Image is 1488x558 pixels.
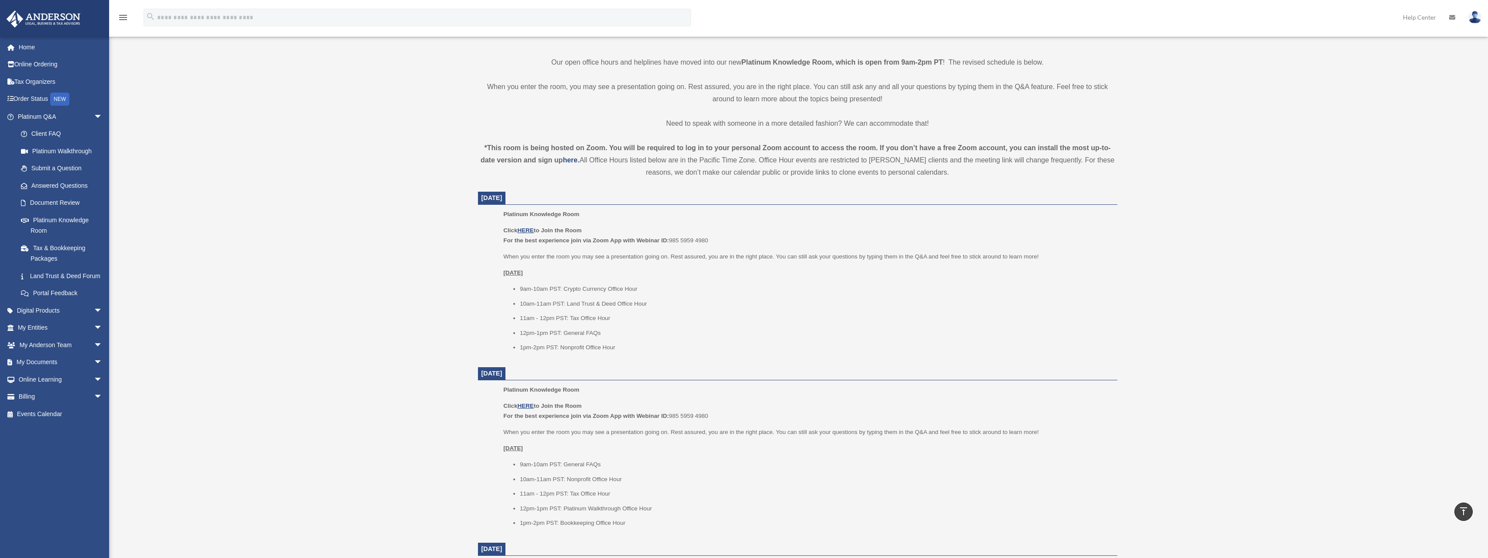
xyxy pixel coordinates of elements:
[12,142,116,160] a: Platinum Walkthrough
[94,354,111,372] span: arrow_drop_down
[520,503,1111,514] li: 12pm-1pm PST: Platinum Walkthrough Office Hour
[478,56,1117,69] p: Our open office hours and helplines have moved into our new ! The revised schedule is below.
[520,518,1111,528] li: 1pm-2pm PST: Bookkeeping Office Hour
[146,12,155,21] i: search
[503,413,669,419] b: For the best experience join via Zoom App with Webinar ID:
[6,354,116,371] a: My Documentsarrow_drop_down
[12,177,116,194] a: Answered Questions
[520,299,1111,309] li: 10am-11am PST: Land Trust & Deed Office Hour
[481,545,502,552] span: [DATE]
[6,336,116,354] a: My Anderson Teamarrow_drop_down
[12,211,111,239] a: Platinum Knowledge Room
[503,251,1111,262] p: When you enter the room you may see a presentation going on. Rest assured, you are in the right p...
[1468,11,1481,24] img: User Pic
[503,445,523,451] u: [DATE]
[503,386,579,393] span: Platinum Knowledge Room
[577,156,579,164] strong: .
[6,90,116,108] a: Order StatusNEW
[4,10,83,28] img: Anderson Advisors Platinum Portal
[478,142,1117,179] div: All Office Hours listed below are in the Pacific Time Zone. Office Hour events are restricted to ...
[481,194,502,201] span: [DATE]
[520,474,1111,485] li: 10am-11am PST: Nonprofit Office Hour
[503,401,1111,421] p: 985 5959 4980
[12,160,116,177] a: Submit a Question
[6,319,116,337] a: My Entitiesarrow_drop_down
[94,371,111,389] span: arrow_drop_down
[503,227,581,234] b: Click to Join the Room
[503,237,669,244] b: For the best experience join via Zoom App with Webinar ID:
[6,108,116,125] a: Platinum Q&Aarrow_drop_down
[520,459,1111,470] li: 9am-10am PST: General FAQs
[503,269,523,276] u: [DATE]
[503,211,579,217] span: Platinum Knowledge Room
[12,267,116,285] a: Land Trust & Deed Forum
[478,81,1117,105] p: When you enter the room, you may see a presentation going on. Rest assured, you are in the right ...
[1454,503,1473,521] a: vertical_align_top
[6,38,116,56] a: Home
[6,405,116,423] a: Events Calendar
[6,388,116,406] a: Billingarrow_drop_down
[520,284,1111,294] li: 9am-10am PST: Crypto Currency Office Hour
[50,93,69,106] div: NEW
[6,56,116,73] a: Online Ordering
[12,285,116,302] a: Portal Feedback
[94,302,111,320] span: arrow_drop_down
[6,73,116,90] a: Tax Organizers
[12,194,116,212] a: Document Review
[517,227,533,234] a: HERE
[503,403,581,409] b: Click to Join the Room
[517,403,533,409] a: HERE
[94,319,111,337] span: arrow_drop_down
[12,239,116,267] a: Tax & Bookkeeping Packages
[6,371,116,388] a: Online Learningarrow_drop_down
[94,108,111,126] span: arrow_drop_down
[481,370,502,377] span: [DATE]
[742,59,943,66] strong: Platinum Knowledge Room, which is open from 9am-2pm PT
[520,313,1111,324] li: 11am - 12pm PST: Tax Office Hour
[520,328,1111,338] li: 12pm-1pm PST: General FAQs
[94,388,111,406] span: arrow_drop_down
[503,427,1111,437] p: When you enter the room you may see a presentation going on. Rest assured, you are in the right p...
[6,302,116,319] a: Digital Productsarrow_drop_down
[478,117,1117,130] p: Need to speak with someone in a more detailed fashion? We can accommodate that!
[1458,506,1469,517] i: vertical_align_top
[481,144,1111,164] strong: *This room is being hosted on Zoom. You will be required to log in to your personal Zoom account ...
[12,125,116,143] a: Client FAQ
[94,336,111,354] span: arrow_drop_down
[118,15,128,23] a: menu
[520,342,1111,353] li: 1pm-2pm PST: Nonprofit Office Hour
[503,225,1111,246] p: 985 5959 4980
[118,12,128,23] i: menu
[563,156,577,164] a: here
[520,489,1111,499] li: 11am - 12pm PST: Tax Office Hour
